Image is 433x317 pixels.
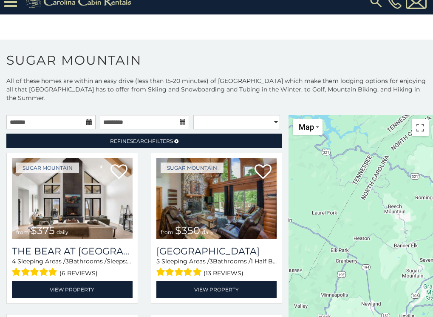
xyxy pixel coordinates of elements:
[12,281,133,298] a: View Property
[16,163,79,173] a: Sugar Mountain
[12,158,133,239] img: The Bear At Sugar Mountain
[31,224,55,237] span: $375
[59,268,98,279] span: (6 reviews)
[161,229,173,235] span: from
[65,257,69,265] span: 3
[156,257,277,279] div: Sleeping Areas / Bathrooms / Sleeps:
[110,138,173,144] span: Refine Filters
[156,158,277,239] a: Grouse Moor Lodge from $350 daily
[156,246,277,257] a: [GEOGRAPHIC_DATA]
[175,224,200,237] span: $350
[110,163,127,181] a: Add to favorites
[156,158,277,239] img: Grouse Moor Lodge
[209,257,213,265] span: 3
[156,257,160,265] span: 5
[16,229,29,235] span: from
[12,246,133,257] h3: The Bear At Sugar Mountain
[202,229,214,235] span: daily
[299,123,314,131] span: Map
[293,119,323,135] button: Change map style
[161,163,224,173] a: Sugar Mountain
[12,257,16,265] span: 4
[12,246,133,257] a: The Bear At [GEOGRAPHIC_DATA]
[12,158,133,239] a: The Bear At Sugar Mountain from $375 daily
[255,163,272,181] a: Add to favorites
[12,257,133,279] div: Sleeping Areas / Bathrooms / Sleeps:
[57,229,68,235] span: daily
[130,138,152,144] span: Search
[412,119,429,136] button: Toggle fullscreen view
[204,268,243,279] span: (13 reviews)
[156,246,277,257] h3: Grouse Moor Lodge
[156,281,277,298] a: View Property
[251,257,289,265] span: 1 Half Baths /
[6,134,282,148] a: RefineSearchFilters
